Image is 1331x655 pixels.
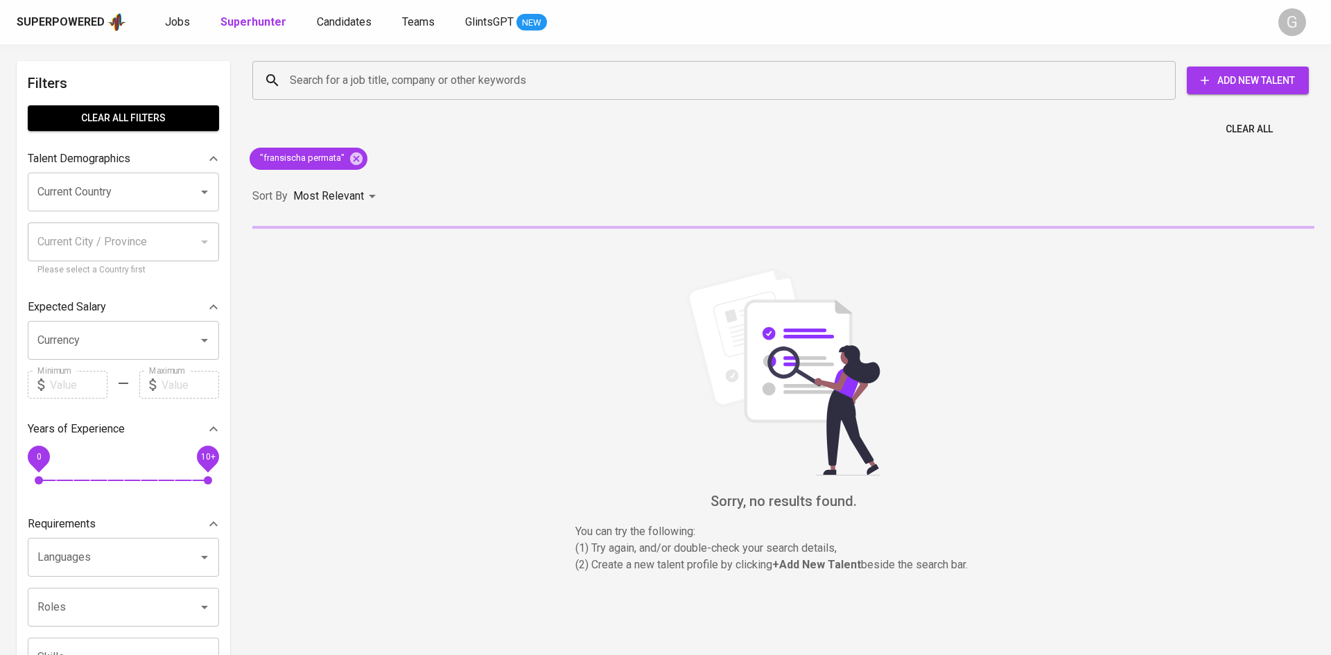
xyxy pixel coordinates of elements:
[1278,8,1306,36] div: G
[772,558,861,571] b: + Add New Talent
[17,15,105,30] div: Superpowered
[516,16,547,30] span: NEW
[37,263,209,277] p: Please select a Country first
[575,540,991,557] p: (1) Try again, and/or double-check your search details,
[39,110,208,127] span: Clear All filters
[575,523,991,540] p: You can try the following :
[250,152,353,165] span: "fransischa permata"
[1226,121,1273,138] span: Clear All
[679,268,887,475] img: file_searching.svg
[252,490,1314,512] h6: Sorry, no results found.
[28,72,219,94] h6: Filters
[1220,116,1278,142] button: Clear All
[28,510,219,538] div: Requirements
[28,150,130,167] p: Talent Demographics
[195,331,214,350] button: Open
[165,15,190,28] span: Jobs
[107,12,126,33] img: app logo
[28,105,219,131] button: Clear All filters
[252,188,288,204] p: Sort By
[402,14,437,31] a: Teams
[317,14,374,31] a: Candidates
[28,415,219,443] div: Years of Experience
[402,15,435,28] span: Teams
[165,14,193,31] a: Jobs
[200,452,215,462] span: 10+
[1198,72,1298,89] span: Add New Talent
[28,421,125,437] p: Years of Experience
[250,148,367,170] div: "fransischa permata"
[317,15,372,28] span: Candidates
[465,14,547,31] a: GlintsGPT NEW
[28,516,96,532] p: Requirements
[28,145,219,173] div: Talent Demographics
[220,14,289,31] a: Superhunter
[162,371,219,399] input: Value
[293,188,364,204] p: Most Relevant
[195,548,214,567] button: Open
[220,15,286,28] b: Superhunter
[1187,67,1309,94] button: Add New Talent
[195,182,214,202] button: Open
[195,597,214,617] button: Open
[17,12,126,33] a: Superpoweredapp logo
[28,299,106,315] p: Expected Salary
[36,452,41,462] span: 0
[575,557,991,573] p: (2) Create a new talent profile by clicking beside the search bar.
[465,15,514,28] span: GlintsGPT
[28,293,219,321] div: Expected Salary
[50,371,107,399] input: Value
[293,184,381,209] div: Most Relevant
